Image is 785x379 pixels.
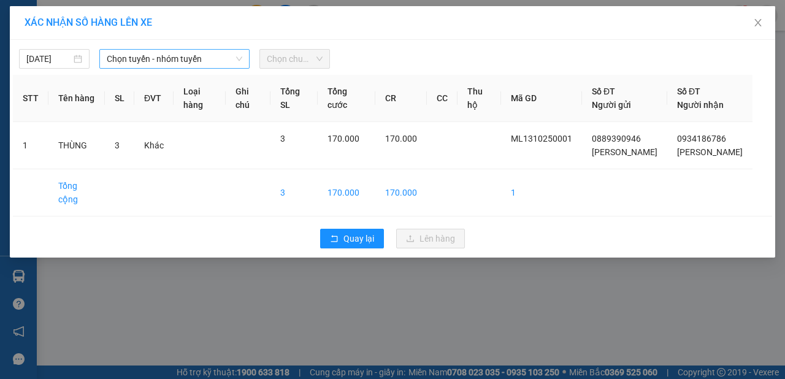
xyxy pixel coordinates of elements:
li: VP Mỹ Long [6,52,85,66]
td: 170.000 [375,169,427,216]
th: Thu hộ [458,75,501,122]
span: rollback [330,234,339,244]
b: 0901 86 09 09 [17,81,71,91]
button: uploadLên hàng [396,229,465,248]
span: 0889390946 [592,134,641,144]
li: VP [GEOGRAPHIC_DATA] [85,52,163,93]
span: phone [6,82,15,90]
span: Người nhận [677,100,724,110]
span: 0934186786 [677,134,726,144]
th: Loại hàng [174,75,226,122]
span: 170.000 [385,134,417,144]
td: Khác [134,122,174,169]
td: THÙNG [48,122,105,169]
span: Số ĐT [677,86,700,96]
span: Người gửi [592,100,631,110]
b: Mỹ Long [17,67,50,77]
button: rollbackQuay lại [320,229,384,248]
th: Tổng SL [270,75,318,122]
span: Số ĐT [592,86,615,96]
span: 3 [115,140,120,150]
th: SL [105,75,134,122]
span: ML1310250001 [511,134,572,144]
span: [PERSON_NAME] [677,147,743,157]
span: XÁC NHẬN SỐ HÀNG LÊN XE [25,17,152,28]
span: Chọn chuyến [267,50,323,68]
span: Chọn tuyến - nhóm tuyến [107,50,242,68]
th: Tổng cước [318,75,375,122]
span: down [235,55,243,63]
th: Ghi chú [226,75,270,122]
span: close [753,18,763,28]
th: ĐVT [134,75,174,122]
td: 170.000 [318,169,375,216]
span: 170.000 [327,134,359,144]
li: [PERSON_NAME] [6,6,178,29]
img: logo.jpg [6,6,49,49]
td: 1 [501,169,582,216]
td: 1 [13,122,48,169]
th: Mã GD [501,75,582,122]
th: Tên hàng [48,75,105,122]
span: Quay lại [343,232,374,245]
th: CC [427,75,458,122]
span: [PERSON_NAME] [592,147,657,157]
span: environment [6,68,15,77]
td: 3 [270,169,318,216]
span: 3 [280,134,285,144]
button: Close [741,6,775,40]
th: STT [13,75,48,122]
td: Tổng cộng [48,169,105,216]
input: 13/10/2025 [26,52,71,66]
th: CR [375,75,427,122]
